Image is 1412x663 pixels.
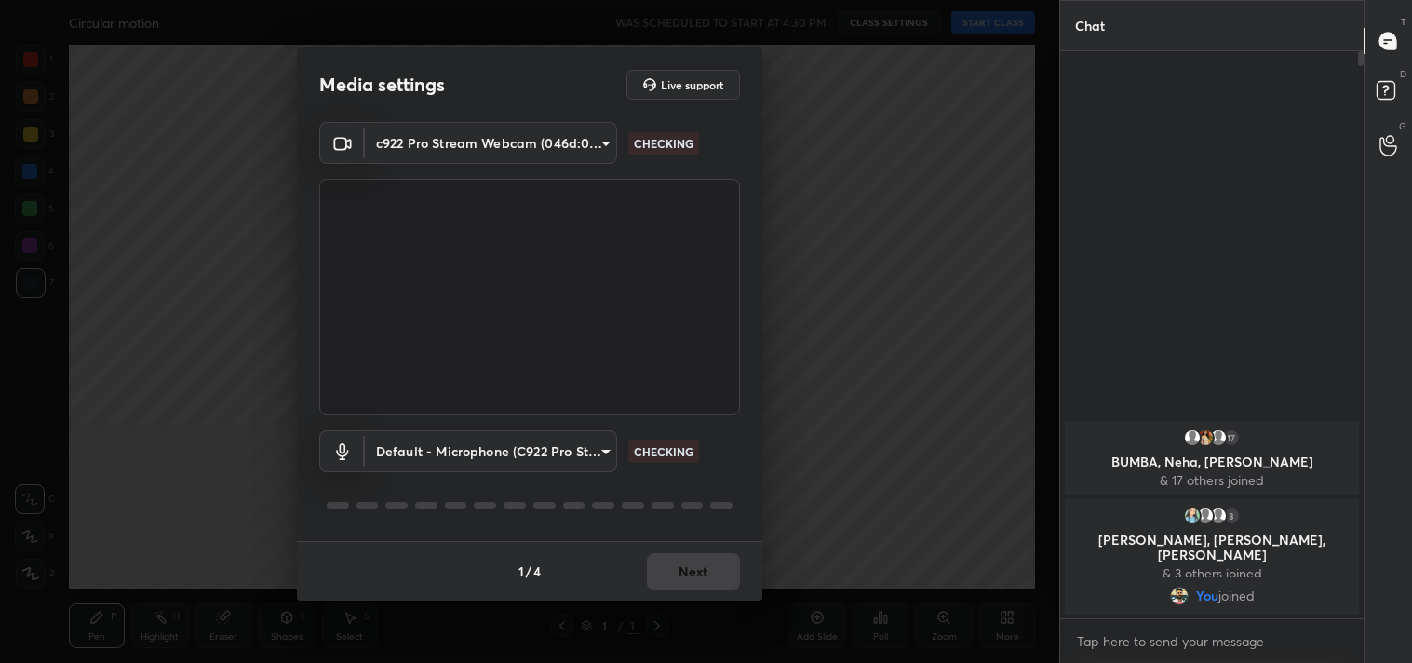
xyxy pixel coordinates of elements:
p: [PERSON_NAME], [PERSON_NAME], [PERSON_NAME] [1076,533,1348,562]
p: Chat [1060,1,1120,50]
img: default.png [1209,507,1228,525]
p: & 17 others joined [1076,473,1348,488]
p: G [1399,119,1406,133]
h2: Media settings [319,73,445,97]
p: T [1401,15,1406,29]
p: & 3 others joined [1076,566,1348,581]
h4: / [526,562,531,581]
div: 17 [1222,428,1241,447]
p: D [1400,67,1406,81]
span: joined [1217,589,1254,603]
img: f94f666b75404537a3dc3abc1e0511f3.jpg [1169,587,1188,605]
p: CHECKING [634,135,693,152]
img: default.png [1209,428,1228,447]
div: c922 Pro Stream Webcam (046d:085c) [365,122,617,164]
div: grid [1060,417,1364,618]
p: BUMBA, Neha, [PERSON_NAME] [1076,454,1348,469]
h4: 1 [518,562,524,581]
img: default.png [1183,428,1202,447]
img: default.png [1196,507,1215,525]
p: CHECKING [634,443,693,460]
img: be7146922ede4ba8ae6a64bb675ef59d.jpg [1183,507,1202,525]
h5: Live support [661,79,723,90]
div: c922 Pro Stream Webcam (046d:085c) [365,430,617,472]
h4: 4 [533,562,541,581]
img: 685d0a0d0eeb4a3498235fa87bf0b178.jpg [1196,428,1215,447]
div: 3 [1222,507,1241,525]
span: You [1195,589,1217,603]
